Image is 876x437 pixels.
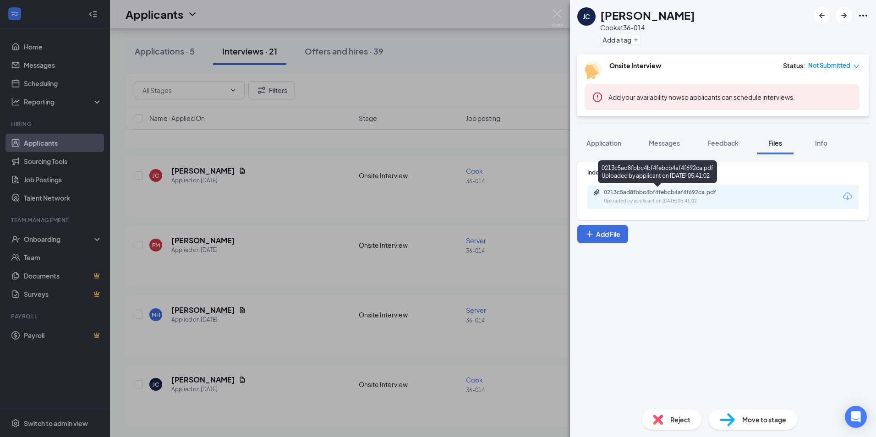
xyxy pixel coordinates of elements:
span: Info [815,139,827,147]
span: Not Submitted [808,61,850,70]
svg: Plus [633,37,639,43]
span: Application [586,139,621,147]
button: Add FilePlus [577,225,628,243]
span: Files [768,139,782,147]
div: Cook at 36-014 [600,23,695,32]
svg: Paperclip [593,189,600,196]
div: 0213c5ad8fbbc4bf4febcb4af4f692ca.pdf [604,189,732,196]
span: Feedback [707,139,739,147]
a: Paperclip0213c5ad8fbbc4bf4febcb4af4f692ca.pdfUploaded by applicant on [DATE] 05:41:02 [593,189,741,205]
svg: Plus [585,229,594,239]
button: Add your availability now [608,93,681,102]
svg: Error [592,92,603,103]
div: JC [583,12,590,21]
div: Open Intercom Messenger [845,406,867,428]
span: Messages [649,139,680,147]
div: 0213c5ad8fbbc4bf4febcb4af4f692ca.pdf Uploaded by applicant on [DATE] 05:41:02 [598,160,717,183]
h1: [PERSON_NAME] [600,7,695,23]
div: Uploaded by applicant on [DATE] 05:41:02 [604,197,741,205]
svg: ArrowLeftNew [816,10,827,21]
button: ArrowRight [836,7,852,24]
svg: ArrowRight [838,10,849,21]
button: PlusAdd a tag [600,35,641,44]
button: ArrowLeftNew [814,7,830,24]
span: so applicants can schedule interviews. [608,93,795,101]
svg: Download [842,191,853,202]
span: down [853,63,860,70]
span: Reject [670,415,690,425]
div: Status : [783,61,805,70]
span: Move to stage [742,415,786,425]
div: Indeed Resume [587,169,859,176]
svg: Ellipses [858,10,869,21]
b: Onsite Interview [609,61,661,70]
